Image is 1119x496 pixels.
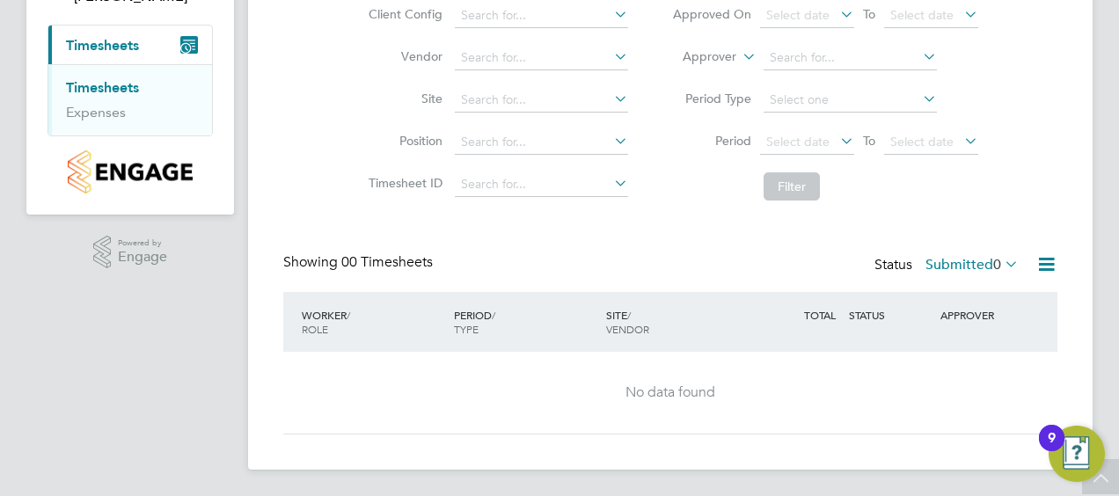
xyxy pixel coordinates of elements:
[283,253,436,272] div: Showing
[764,46,937,70] input: Search for...
[48,26,212,64] button: Timesheets
[890,134,954,150] span: Select date
[874,253,1022,278] div: Status
[672,133,751,149] label: Period
[66,79,139,96] a: Timesheets
[890,7,954,23] span: Select date
[66,104,126,120] a: Expenses
[936,299,1028,331] div: APPROVER
[672,6,751,22] label: Approved On
[302,322,328,336] span: ROLE
[492,308,495,322] span: /
[93,236,168,269] a: Powered byEngage
[455,130,628,155] input: Search for...
[118,236,167,251] span: Powered by
[858,129,881,152] span: To
[766,134,830,150] span: Select date
[1049,426,1105,482] button: Open Resource Center, 9 new notifications
[657,48,736,66] label: Approver
[363,175,442,191] label: Timesheet ID
[363,133,442,149] label: Position
[454,322,479,336] span: TYPE
[455,4,628,28] input: Search for...
[48,64,212,135] div: Timesheets
[764,88,937,113] input: Select one
[48,150,213,193] a: Go to home page
[68,150,192,193] img: countryside-properties-logo-retina.png
[1048,438,1056,461] div: 9
[804,308,836,322] span: TOTAL
[606,322,649,336] span: VENDOR
[993,256,1001,274] span: 0
[363,6,442,22] label: Client Config
[627,308,631,322] span: /
[858,3,881,26] span: To
[363,48,442,64] label: Vendor
[297,299,450,345] div: WORKER
[764,172,820,201] button: Filter
[766,7,830,23] span: Select date
[455,172,628,197] input: Search for...
[347,308,350,322] span: /
[118,250,167,265] span: Engage
[66,37,139,54] span: Timesheets
[672,91,751,106] label: Period Type
[301,383,1040,402] div: No data found
[845,299,936,331] div: STATUS
[455,88,628,113] input: Search for...
[455,46,628,70] input: Search for...
[925,256,1019,274] label: Submitted
[450,299,602,345] div: PERIOD
[363,91,442,106] label: Site
[602,299,754,345] div: SITE
[341,253,433,271] span: 00 Timesheets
